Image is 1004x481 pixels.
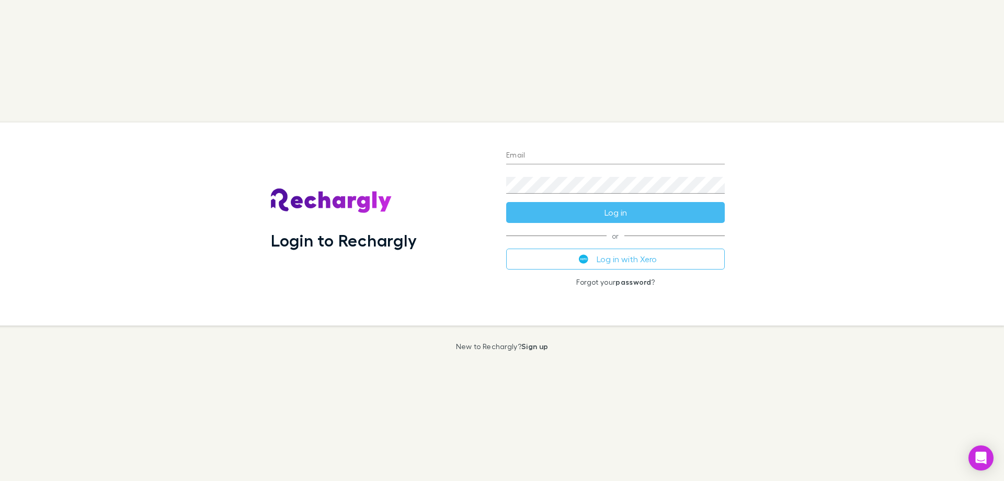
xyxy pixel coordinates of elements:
img: Xero's logo [579,254,588,264]
p: Forgot your ? [506,278,725,286]
a: password [615,277,651,286]
h1: Login to Rechargly [271,230,417,250]
div: Open Intercom Messenger [968,445,994,471]
button: Log in with Xero [506,249,725,270]
a: Sign up [521,342,548,351]
p: New to Rechargly? [456,342,549,351]
span: or [506,236,725,236]
button: Log in [506,202,725,223]
img: Rechargly's Logo [271,188,392,214]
